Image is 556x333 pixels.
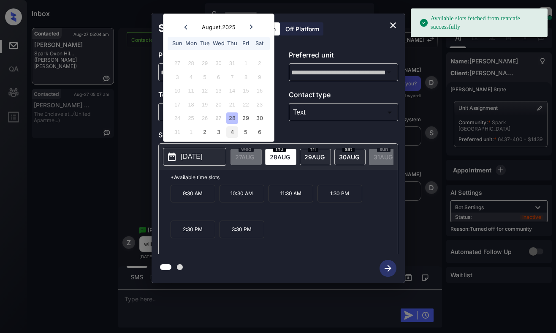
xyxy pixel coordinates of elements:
div: Not available Sunday, August 17th, 2025 [172,99,183,110]
div: Not available Friday, August 1st, 2025 [240,57,252,69]
div: Thu [226,38,238,49]
div: Not available Monday, August 25th, 2025 [185,112,197,124]
div: Not available Wednesday, August 13th, 2025 [213,85,224,96]
div: Not available Thursday, August 14th, 2025 [226,85,238,96]
div: Mon [185,38,197,49]
div: Choose Friday, September 5th, 2025 [240,126,252,138]
div: Choose Tuesday, September 2nd, 2025 [199,126,210,138]
div: date-select [334,149,366,165]
div: Not available Sunday, August 10th, 2025 [172,85,183,96]
p: 3:30 PM [220,221,264,238]
div: Not available Wednesday, August 6th, 2025 [213,71,224,83]
div: Not available Sunday, August 31st, 2025 [172,126,183,138]
div: Not available Monday, July 28th, 2025 [185,57,197,69]
div: Not available Friday, August 15th, 2025 [240,85,252,96]
p: 10:30 AM [220,185,264,202]
button: btn-next [374,257,401,279]
div: Not available Tuesday, August 26th, 2025 [199,112,210,124]
div: Choose Friday, August 29th, 2025 [240,112,252,124]
p: *Available time slots [171,170,398,185]
div: Not available Sunday, August 24th, 2025 [172,112,183,124]
div: Not available Monday, August 4th, 2025 [185,71,197,83]
div: Fri [240,38,252,49]
div: Choose Thursday, September 4th, 2025 [226,126,238,138]
div: Not available Wednesday, August 20th, 2025 [213,99,224,110]
div: Choose Wednesday, September 3rd, 2025 [213,126,224,138]
div: Sun [172,38,183,49]
span: 30 AUG [339,153,359,161]
div: Not available Saturday, August 2nd, 2025 [254,57,265,69]
div: Choose Thursday, August 28th, 2025 [226,112,238,124]
span: 28 AUG [270,153,290,161]
p: Preferred community [158,50,268,63]
div: Not available Tuesday, August 12th, 2025 [199,85,210,96]
div: Not available Saturday, August 23rd, 2025 [254,99,265,110]
div: Tue [199,38,210,49]
div: Not available Monday, August 11th, 2025 [185,85,197,96]
div: Not available Monday, September 1st, 2025 [185,126,197,138]
p: 11:30 AM [269,185,313,202]
div: Not available Wednesday, July 30th, 2025 [213,57,224,69]
div: Available slots fetched from rentcafe successfully [419,11,541,35]
p: [DATE] [181,152,203,162]
div: date-select [265,149,296,165]
span: sat [342,147,355,152]
button: close [385,17,401,34]
div: Choose Saturday, September 6th, 2025 [254,126,265,138]
div: Text [291,105,396,119]
div: In Person [160,105,266,119]
div: Off Platform [281,22,323,35]
p: Preferred unit [289,50,398,63]
div: Wed [213,38,224,49]
p: Tour type [158,90,268,103]
div: Sat [254,38,265,49]
span: thu [273,147,286,152]
span: 29 AUG [304,153,325,161]
div: Not available Tuesday, August 19th, 2025 [199,99,210,110]
div: Not available Thursday, August 7th, 2025 [226,71,238,83]
div: date-select [300,149,331,165]
div: Not available Thursday, August 21st, 2025 [226,99,238,110]
div: Not available Saturday, August 16th, 2025 [254,85,265,96]
div: Not available Thursday, July 31st, 2025 [226,57,238,69]
button: [DATE] [163,148,226,166]
div: month 2025-08 [166,57,271,139]
div: Not available Friday, August 8th, 2025 [240,71,252,83]
div: Not available Friday, August 22nd, 2025 [240,99,252,110]
div: Not available Wednesday, August 27th, 2025 [213,112,224,124]
div: Not available Saturday, August 9th, 2025 [254,71,265,83]
div: Not available Sunday, August 3rd, 2025 [172,71,183,83]
div: Not available Tuesday, August 5th, 2025 [199,71,210,83]
p: 1:30 PM [317,185,362,202]
p: Contact type [289,90,398,103]
p: Select slot [158,130,398,143]
div: Not available Monday, August 18th, 2025 [185,99,197,110]
p: 9:30 AM [171,185,215,202]
p: 2:30 PM [171,221,215,238]
div: Not available Tuesday, July 29th, 2025 [199,57,210,69]
span: fri [308,147,318,152]
div: Choose Saturday, August 30th, 2025 [254,112,265,124]
div: Not available Sunday, July 27th, 2025 [172,57,183,69]
h2: Schedule Tour [152,14,238,43]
